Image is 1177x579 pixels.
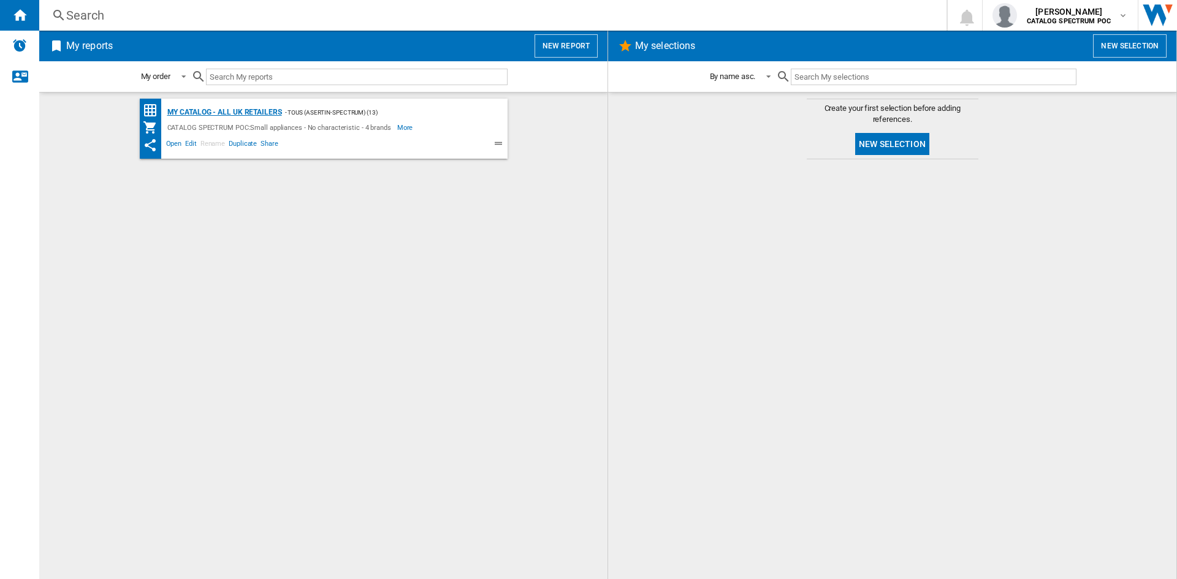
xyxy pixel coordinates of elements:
img: alerts-logo.svg [12,38,27,53]
span: Edit [183,138,199,153]
h2: My reports [64,34,115,58]
div: Search [66,7,915,24]
div: My order [141,72,170,81]
button: New selection [1093,34,1167,58]
h2: My selections [633,34,698,58]
div: My Catalog - all UK retailers [164,105,282,120]
div: - TOUS (asertin-spectrum) (13) [282,105,483,120]
img: profile.jpg [992,3,1017,28]
span: Rename [199,138,227,153]
span: More [397,120,415,135]
span: Create your first selection before adding references. [807,103,978,125]
span: [PERSON_NAME] [1027,6,1111,18]
div: My Assortment [143,120,164,135]
input: Search My selections [791,69,1076,85]
div: By name asc. [710,72,756,81]
span: Duplicate [227,138,259,153]
div: CATALOG SPECTRUM POC:Small appliances - No characteristic - 4 brands [164,120,397,135]
input: Search My reports [206,69,508,85]
button: New selection [855,133,929,155]
b: CATALOG SPECTRUM POC [1027,17,1111,25]
div: Price Ranking [143,103,164,118]
span: Share [259,138,280,153]
ng-md-icon: This report has been shared with you [143,138,158,153]
button: New report [535,34,598,58]
span: Open [164,138,184,153]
